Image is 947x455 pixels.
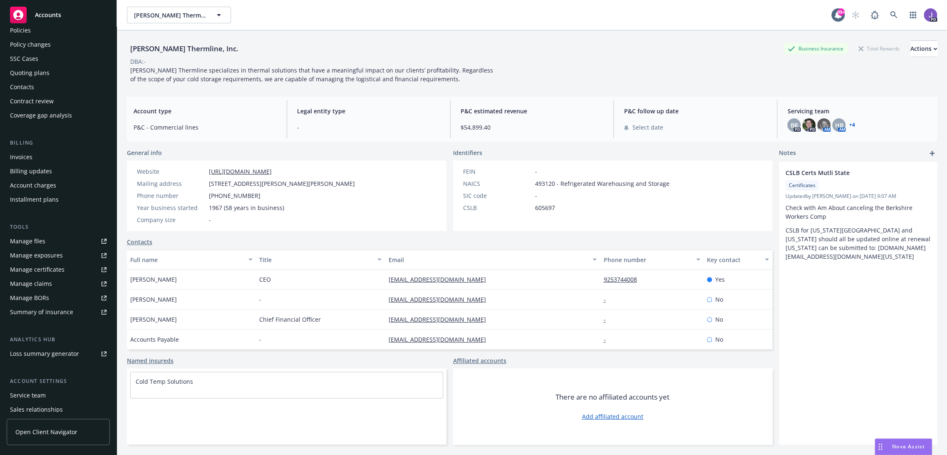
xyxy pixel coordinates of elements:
[7,52,110,65] a: SSC Cases
[910,41,937,57] div: Actions
[7,193,110,206] a: Installment plans
[779,162,937,267] div: CSLB Certs Mutli StateCertificatesUpdatedby [PERSON_NAME] on [DATE] 9:07 AMCheck with Am About ca...
[137,191,206,200] div: Phone number
[297,107,440,115] span: Legal entity type
[555,392,669,402] span: There are no affiliated accounts yet
[802,118,816,132] img: photo
[259,275,271,284] span: CEO
[137,179,206,188] div: Mailing address
[463,191,532,200] div: SIC code
[715,315,723,324] span: No
[297,123,440,132] span: -
[10,263,64,276] div: Manage certificates
[7,389,110,402] a: Service team
[137,203,206,212] div: Year business started
[130,66,495,83] span: [PERSON_NAME] Thermline specializes in thermal solutions that have a meaningful impact on our cli...
[134,11,206,20] span: [PERSON_NAME] Thermline, Inc.
[786,192,930,200] span: Updated by [PERSON_NAME] on [DATE] 9:07 AM
[7,24,110,37] a: Policies
[603,315,612,323] a: -
[924,8,937,22] img: photo
[7,109,110,122] a: Coverage gap analysis
[127,250,256,270] button: Full name
[10,291,49,305] div: Manage BORs
[130,275,177,284] span: [PERSON_NAME]
[10,109,72,122] div: Coverage gap analysis
[10,150,32,164] div: Invoices
[137,167,206,176] div: Website
[779,148,796,158] span: Notes
[783,43,848,54] div: Business Insurance
[854,43,904,54] div: Total Rewards
[453,148,482,157] span: Identifiers
[7,80,110,94] a: Contacts
[787,107,930,115] span: Servicing team
[134,123,277,132] span: P&C - Commercial lines
[624,107,767,115] span: P&C follow up date
[10,66,50,80] div: Quoting plans
[7,263,110,276] a: Manage certificates
[786,168,909,177] span: CSLB Certs Mutli State
[892,443,925,450] span: Nova Assist
[10,403,63,416] div: Sales relationships
[600,250,703,270] button: Phone number
[7,277,110,290] a: Manage claims
[130,255,243,264] div: Full name
[875,439,885,455] div: Drag to move
[385,250,600,270] button: Email
[10,193,59,206] div: Installment plans
[10,249,63,262] div: Manage exposures
[10,165,52,178] div: Billing updates
[130,315,177,324] span: [PERSON_NAME]
[7,403,110,416] a: Sales relationships
[603,295,612,303] a: -
[7,150,110,164] a: Invoices
[10,305,73,319] div: Summary of insurance
[259,255,372,264] div: Title
[35,12,61,18] span: Accounts
[790,121,798,130] span: BR
[463,179,532,188] div: NAICS
[835,121,843,130] span: HB
[259,295,261,304] span: -
[786,203,930,221] p: Check with Am About canceling the Berkshire Workers Comp
[7,139,110,147] div: Billing
[209,191,260,200] span: [PHONE_NUMBER]
[707,255,760,264] div: Key contact
[136,377,193,385] a: Cold Temp Solutions
[849,122,855,127] a: +4
[715,335,723,344] span: No
[603,275,643,283] a: 9253744008
[910,40,937,57] button: Actions
[10,277,52,290] div: Manage claims
[127,356,174,365] a: Named insureds
[837,8,845,16] div: 99+
[209,167,272,175] a: [URL][DOMAIN_NAME]
[582,412,643,421] a: Add affiliated account
[7,291,110,305] a: Manage BORs
[388,335,492,343] a: [EMAIL_ADDRESS][DOMAIN_NAME]
[10,38,51,51] div: Policy changes
[10,24,31,37] div: Policies
[127,7,231,23] button: [PERSON_NAME] Thermline, Inc.
[7,335,110,344] div: Analytics hub
[7,305,110,319] a: Summary of insurance
[388,315,492,323] a: [EMAIL_ADDRESS][DOMAIN_NAME]
[15,427,77,436] span: Open Client Navigator
[927,148,937,158] a: add
[535,167,537,176] span: -
[130,295,177,304] span: [PERSON_NAME]
[866,7,883,23] a: Report a Bug
[715,295,723,304] span: No
[7,66,110,80] a: Quoting plans
[461,107,604,115] span: P&C estimated revenue
[704,250,772,270] button: Key contact
[10,235,45,248] div: Manage files
[10,179,56,192] div: Account charges
[632,123,663,132] span: Select date
[7,38,110,51] a: Policy changes
[817,118,830,132] img: photo
[789,182,816,189] span: Certificates
[535,203,555,212] span: 605697
[7,249,110,262] a: Manage exposures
